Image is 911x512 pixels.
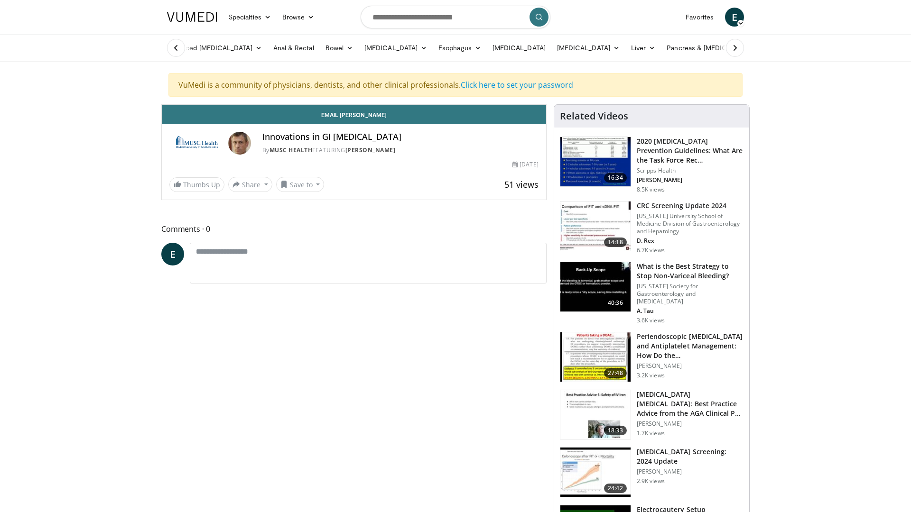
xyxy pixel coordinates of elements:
[604,173,627,183] span: 16:34
[168,73,743,97] div: VuMedi is a community of physicians, dentists, and other clinical professionals.
[228,177,272,192] button: Share
[625,38,661,57] a: Liver
[604,484,627,493] span: 24:42
[512,160,538,169] div: [DATE]
[637,237,744,245] p: D. Rex
[560,137,744,193] a: 16:34 2020 [MEDICAL_DATA] Prevention Guidelines: What Are the Task Force Rec… Scripps Health [PER...
[320,38,359,57] a: Bowel
[560,201,744,254] a: 14:18 CRC Screening Update 2024 [US_STATE] University School of Medicine Division of Gastroentero...
[551,38,625,57] a: [MEDICAL_DATA]
[161,243,184,265] a: E
[637,307,744,315] p: A. Tau
[637,430,665,437] p: 1.7K views
[604,368,627,378] span: 27:48
[268,38,320,57] a: Anal & Rectal
[359,38,433,57] a: [MEDICAL_DATA]
[560,110,628,122] h4: Related Videos
[637,390,744,418] h3: [MEDICAL_DATA] [MEDICAL_DATA]: Best Practice Advice from the AGA Clinical P…
[604,426,627,435] span: 18:33
[277,8,320,27] a: Browse
[270,146,313,154] a: MUSC Health
[262,132,539,142] h4: Innovations in GI [MEDICAL_DATA]
[560,448,631,497] img: ac114b1b-ca58-43de-a309-898d644626b7.150x105_q85_crop-smart_upscale.jpg
[637,477,665,485] p: 2.9K views
[725,8,744,27] a: E
[604,238,627,247] span: 14:18
[637,447,744,466] h3: [MEDICAL_DATA] Screening: 2024 Update
[637,201,744,210] h3: CRC Screening Update 2024
[262,146,539,155] div: By FEATURING
[637,137,744,165] h3: 2020 [MEDICAL_DATA] Prevention Guidelines: What Are the Task Force Rec…
[461,80,573,90] a: Click here to set your password
[637,468,744,475] p: [PERSON_NAME]
[637,362,744,370] p: [PERSON_NAME]
[560,390,744,440] a: 18:33 [MEDICAL_DATA] [MEDICAL_DATA]: Best Practice Advice from the AGA Clinical P… [PERSON_NAME] ...
[167,12,217,22] img: VuMedi Logo
[161,38,268,57] a: Advanced [MEDICAL_DATA]
[560,137,631,186] img: 1ac37fbe-7b52-4c81-8c6c-a0dd688d0102.150x105_q85_crop-smart_upscale.jpg
[228,132,251,155] img: Avatar
[161,223,547,235] span: Comments 0
[504,179,539,190] span: 51 views
[560,447,744,497] a: 24:42 [MEDICAL_DATA] Screening: 2024 Update [PERSON_NAME] 2.9K views
[661,38,772,57] a: Pancreas & [MEDICAL_DATA]
[637,372,665,379] p: 3.2K views
[345,146,396,154] a: [PERSON_NAME]
[560,262,744,324] a: 40:36 What is the Best Strategy to Stop Non-Variceal Bleeding? [US_STATE] Society for Gastroenter...
[276,177,325,192] button: Save to
[433,38,487,57] a: Esophagus
[361,6,550,28] input: Search topics, interventions
[637,212,744,235] p: [US_STATE] University School of Medicine Division of Gastroenterology and Hepatology
[560,332,631,382] img: 300b4142-32f1-4c4e-b4f8-1c599c7c7731.150x105_q85_crop-smart_upscale.jpg
[560,332,744,382] a: 27:48 Periendoscopic [MEDICAL_DATA] and Antiplatelet Management: How Do the… [PERSON_NAME] 3.2K v...
[604,298,627,308] span: 40:36
[637,247,665,254] p: 6.7K views
[560,201,631,251] img: 91500494-a7c6-4302-a3df-6280f031e251.150x105_q85_crop-smart_upscale.jpg
[637,420,744,428] p: [PERSON_NAME]
[637,167,744,174] p: Scripps Health
[560,390,631,439] img: d1653e00-2c8d-43f1-b9d7-3bc1bf0d4299.150x105_q85_crop-smart_upscale.jpg
[637,332,744,360] h3: Periendoscopic [MEDICAL_DATA] and Antiplatelet Management: How Do the…
[637,283,744,305] p: [US_STATE] Society for Gastroenterology and [MEDICAL_DATA]
[637,186,665,193] p: 8.5K views
[487,38,551,57] a: [MEDICAL_DATA]
[637,262,744,281] h3: What is the Best Strategy to Stop Non-Variceal Bleeding?
[560,262,631,311] img: e6626c8c-8213-4553-a5ed-5161c846d23b.150x105_q85_crop-smart_upscale.jpg
[637,317,665,324] p: 3.6K views
[169,177,224,192] a: Thumbs Up
[637,176,744,184] p: [PERSON_NAME]
[162,105,546,124] a: Email [PERSON_NAME]
[680,8,719,27] a: Favorites
[169,132,224,155] img: MUSC Health
[223,8,277,27] a: Specialties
